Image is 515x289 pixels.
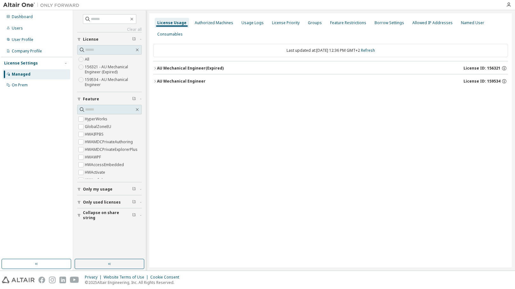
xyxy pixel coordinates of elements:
label: 156321 - AU Mechanical Engineer (Expired) [85,63,142,76]
label: HWAIFPBS [85,131,105,138]
span: Collapse on share string [83,210,132,220]
img: Altair One [3,2,83,8]
label: HWAWPF [85,153,102,161]
div: Company Profile [12,49,42,54]
label: 159534 - AU Mechanical Engineer [85,76,142,89]
div: On Prem [12,83,28,88]
div: Consumables [157,32,183,37]
img: linkedin.svg [59,277,66,283]
span: License ID: 156321 [464,66,500,71]
button: AU Mechanical Engineer(Expired)License ID: 156321 [153,61,508,75]
span: Clear filter [132,200,136,205]
label: HWAcufwh [85,176,105,184]
div: Last updated at: [DATE] 12:36 PM GMT+2 [153,44,508,57]
div: Borrow Settings [375,20,404,25]
div: Usage Logs [241,20,264,25]
label: HWActivate [85,169,106,176]
div: Dashboard [12,14,33,19]
div: AU Mechanical Engineer [157,79,206,84]
div: License Settings [4,61,38,66]
div: Feature Restrictions [330,20,366,25]
div: Allowed IP Addresses [412,20,453,25]
div: AU Mechanical Engineer (Expired) [157,66,224,71]
a: Clear all [77,27,142,32]
button: AU Mechanical EngineerLicense ID: 159534 [153,74,508,88]
label: HWAccessEmbedded [85,161,125,169]
div: Privacy [85,275,104,280]
label: HyperWorks [85,115,109,123]
div: Managed [12,72,30,77]
button: License [77,32,142,46]
span: License [83,37,98,42]
span: Clear filter [132,37,136,42]
span: License ID: 159534 [464,79,500,84]
div: Users [12,26,23,31]
div: License Usage [157,20,186,25]
div: Website Terms of Use [104,275,150,280]
span: Only my usage [83,187,112,192]
div: Named User [461,20,484,25]
a: Refresh [361,48,375,53]
span: Clear filter [132,187,136,192]
label: GlobalZoneEU [85,123,112,131]
span: Only used licenses [83,200,121,205]
img: altair_logo.svg [2,277,35,283]
img: youtube.svg [70,277,79,283]
label: All [85,56,91,63]
p: © 2025 Altair Engineering, Inc. All Rights Reserved. [85,280,183,285]
span: Clear filter [132,97,136,102]
div: Authorized Machines [195,20,233,25]
button: Feature [77,92,142,106]
button: Only used licenses [77,195,142,209]
button: Collapse on share string [77,208,142,222]
img: facebook.svg [38,277,45,283]
label: HWAMDCPrivateAuthoring [85,138,134,146]
button: Only my usage [77,182,142,196]
div: User Profile [12,37,33,42]
div: Cookie Consent [150,275,183,280]
span: Clear filter [132,213,136,218]
label: HWAMDCPrivateExplorerPlus [85,146,139,153]
div: License Priority [272,20,300,25]
span: Feature [83,97,99,102]
div: Groups [308,20,322,25]
img: instagram.svg [49,277,56,283]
